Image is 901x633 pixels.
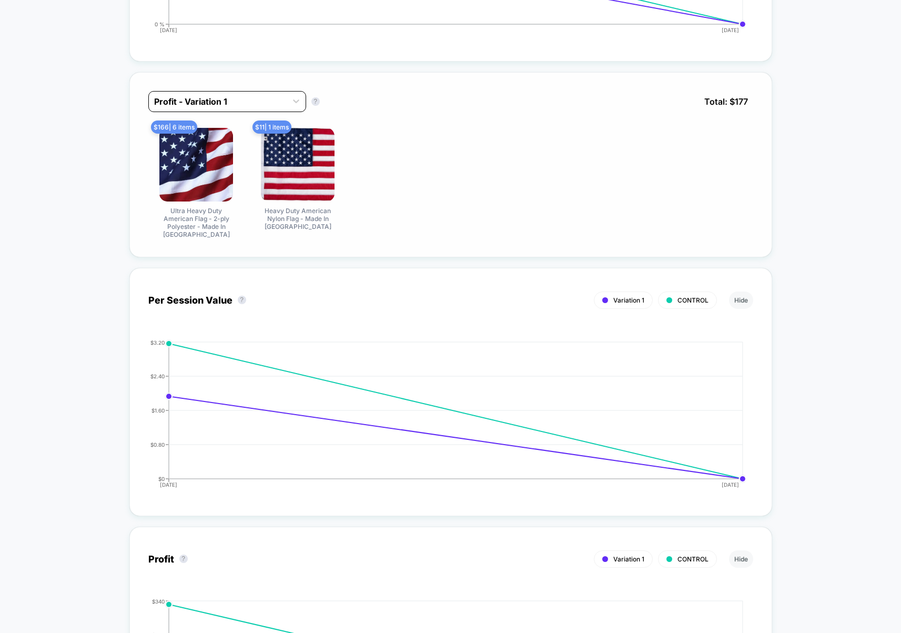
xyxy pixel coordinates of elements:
tspan: 0 % [155,21,165,27]
tspan: $0.80 [150,441,165,448]
button: Hide [729,292,753,309]
img: Ultra Heavy Duty American Flag - 2-ply Polyester - Made In USA [159,128,233,202]
span: CONTROL [677,555,708,563]
span: Ultra Heavy Duty American Flag - 2-ply Polyester - Made In [GEOGRAPHIC_DATA] [157,207,236,238]
button: Hide [729,550,753,568]
tspan: [DATE] [722,481,739,488]
tspan: [DATE] [160,481,178,488]
button: ? [238,296,246,304]
span: Total: $ 177 [699,91,753,112]
span: Variation 1 [613,555,644,563]
div: PER_SESSION_VALUE [138,339,743,497]
span: CONTROL [677,296,708,304]
span: $ 11 | 1 items [252,120,291,134]
span: Heavy Duty American Nylon Flag - Made In [GEOGRAPHIC_DATA] [258,207,337,230]
tspan: [DATE] [722,27,739,33]
tspan: $340 [152,598,165,605]
button: ? [311,97,320,106]
img: Heavy Duty American Nylon Flag - Made In USA [261,128,335,202]
tspan: $2.40 [150,373,165,379]
tspan: $3.20 [150,339,165,346]
span: $ 166 | 6 items [151,120,197,134]
tspan: $0 [158,476,165,482]
tspan: $1.60 [151,407,165,414]
tspan: [DATE] [160,27,178,33]
span: Variation 1 [613,296,644,304]
button: ? [179,555,188,563]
